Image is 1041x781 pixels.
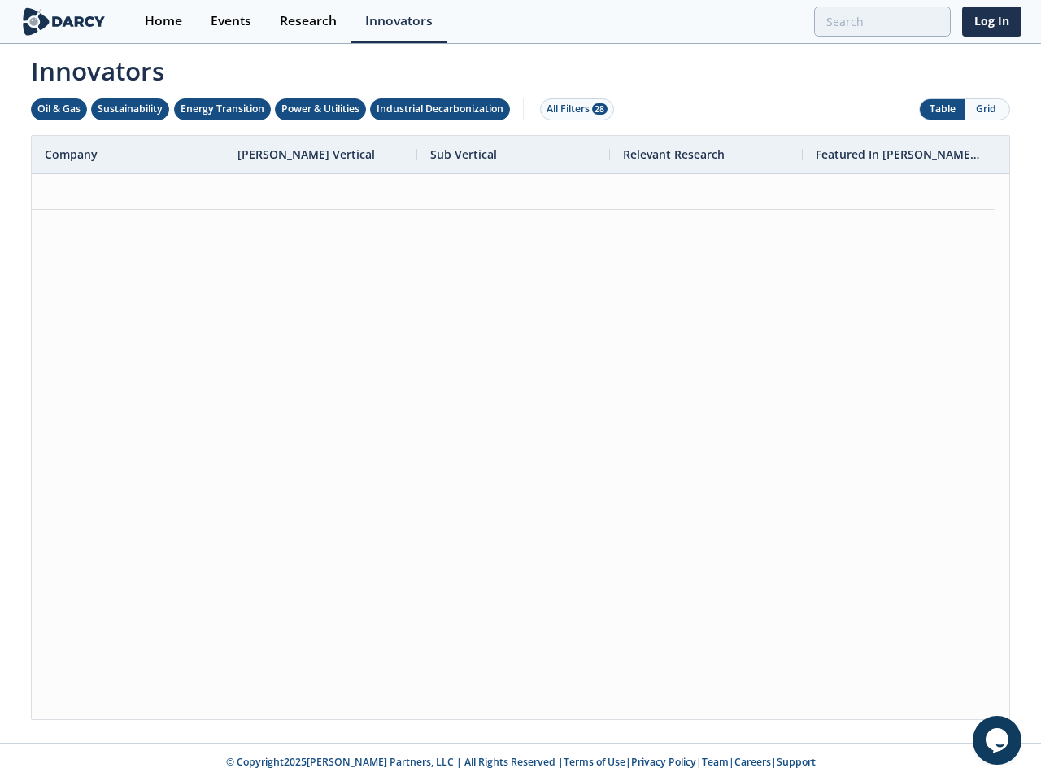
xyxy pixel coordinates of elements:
div: Home [145,15,182,28]
div: All Filters [547,102,608,116]
a: Support [777,755,816,769]
button: Grid [965,99,1009,120]
a: Careers [734,755,771,769]
a: Terms of Use [564,755,625,769]
a: Privacy Policy [631,755,696,769]
button: All Filters 28 [540,98,614,120]
button: Energy Transition [174,98,271,120]
button: Power & Utilities [275,98,366,120]
div: Innovators [365,15,433,28]
img: logo-wide.svg [20,7,108,36]
span: Innovators [20,46,1021,89]
div: Power & Utilities [281,102,359,116]
div: Energy Transition [181,102,264,116]
div: Industrial Decarbonization [377,102,503,116]
button: Table [920,99,965,120]
button: Sustainability [91,98,169,120]
button: Industrial Decarbonization [370,98,510,120]
input: Advanced Search [814,7,951,37]
div: Events [211,15,251,28]
span: 28 [592,103,608,115]
span: Relevant Research [623,146,725,162]
div: Sustainability [98,102,163,116]
span: [PERSON_NAME] Vertical [237,146,375,162]
span: Company [45,146,98,162]
iframe: chat widget [973,716,1025,765]
a: Log In [962,7,1021,37]
div: Research [280,15,337,28]
span: Sub Vertical [430,146,497,162]
p: © Copyright 2025 [PERSON_NAME] Partners, LLC | All Rights Reserved | | | | | [23,755,1018,770]
div: Oil & Gas [37,102,81,116]
button: Oil & Gas [31,98,87,120]
a: Team [702,755,729,769]
span: Featured In [PERSON_NAME] Live [816,146,982,162]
